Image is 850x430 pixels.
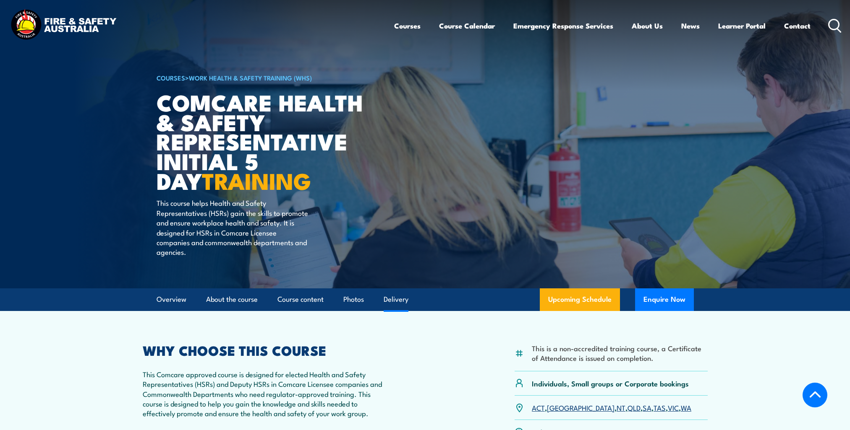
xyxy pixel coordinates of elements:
[784,15,811,37] a: Contact
[628,402,641,412] a: QLD
[532,403,691,412] p: , , , , , , ,
[547,402,615,412] a: [GEOGRAPHIC_DATA]
[206,288,258,311] a: About the course
[157,288,186,311] a: Overview
[202,163,311,197] strong: TRAINING
[540,288,620,311] a: Upcoming Schedule
[143,369,388,418] p: This Comcare approved course is designed for elected Health and Safety Representatives (HSRs) and...
[532,343,708,363] li: This is a non-accredited training course, a Certificate of Attendance is issued on completion.
[439,15,495,37] a: Course Calendar
[681,15,700,37] a: News
[654,402,666,412] a: TAS
[384,288,408,311] a: Delivery
[157,73,364,83] h6: >
[643,402,651,412] a: SA
[635,288,694,311] button: Enquire Now
[681,402,691,412] a: WA
[157,92,364,190] h1: Comcare Health & Safety Representative Initial 5 Day
[617,402,625,412] a: NT
[189,73,312,82] a: Work Health & Safety Training (WHS)
[277,288,324,311] a: Course content
[513,15,613,37] a: Emergency Response Services
[157,73,185,82] a: COURSES
[143,344,388,356] h2: WHY CHOOSE THIS COURSE
[632,15,663,37] a: About Us
[157,198,310,256] p: This course helps Health and Safety Representatives (HSRs) gain the skills to promote and ensure ...
[343,288,364,311] a: Photos
[532,378,689,388] p: Individuals, Small groups or Corporate bookings
[718,15,766,37] a: Learner Portal
[394,15,421,37] a: Courses
[668,402,679,412] a: VIC
[532,402,545,412] a: ACT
